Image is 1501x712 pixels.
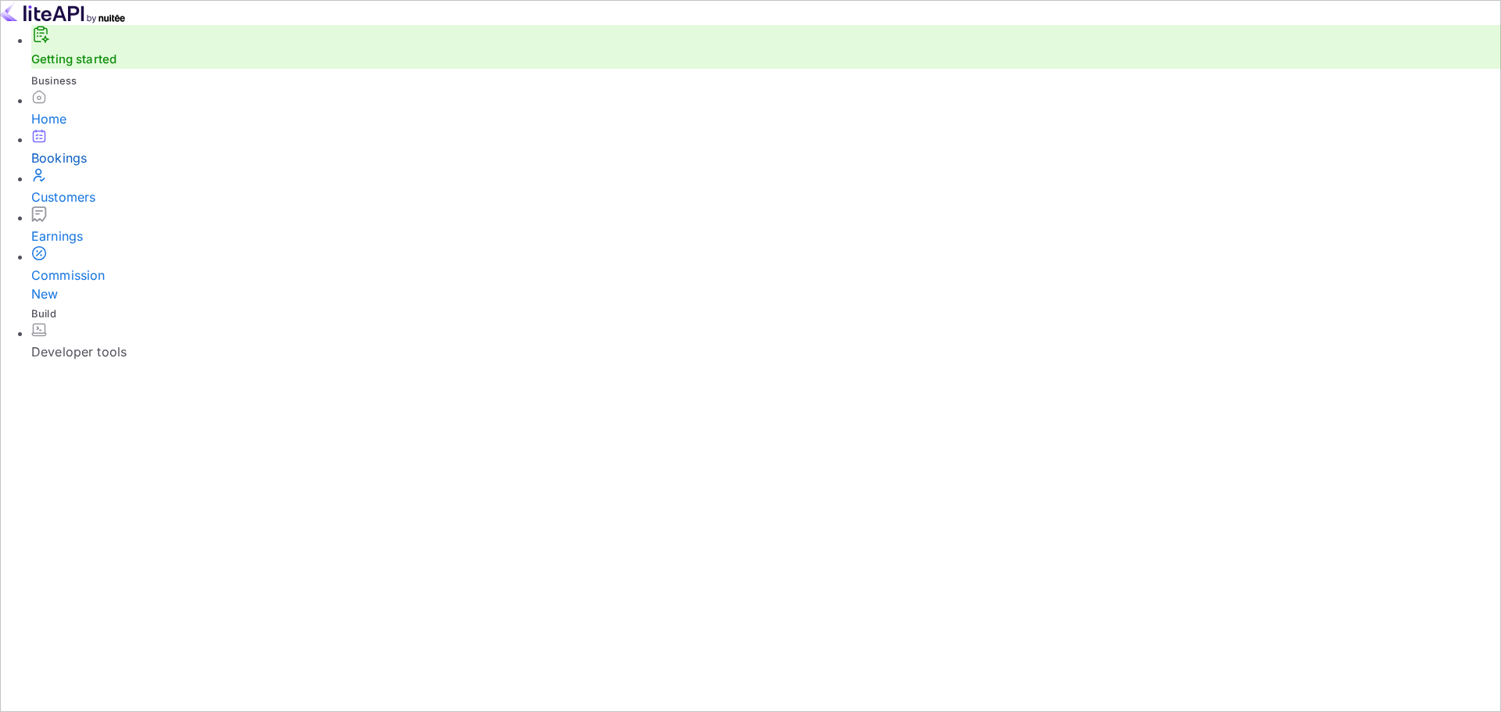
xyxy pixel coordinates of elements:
[31,227,1501,245] div: Earnings
[31,307,56,320] span: Build
[31,109,1501,128] div: Home
[31,74,77,87] span: Business
[31,128,1501,167] a: Bookings
[31,89,1501,128] a: Home
[31,167,1501,206] a: Customers
[31,206,1501,245] a: Earnings
[31,52,116,66] a: Getting started
[31,25,1501,69] div: Getting started
[31,342,1501,361] div: Developer tools
[31,284,1501,303] div: New
[31,148,1501,167] div: Bookings
[31,188,1501,206] div: Customers
[31,245,1501,303] a: CommissionNew
[31,266,1501,303] div: Commission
